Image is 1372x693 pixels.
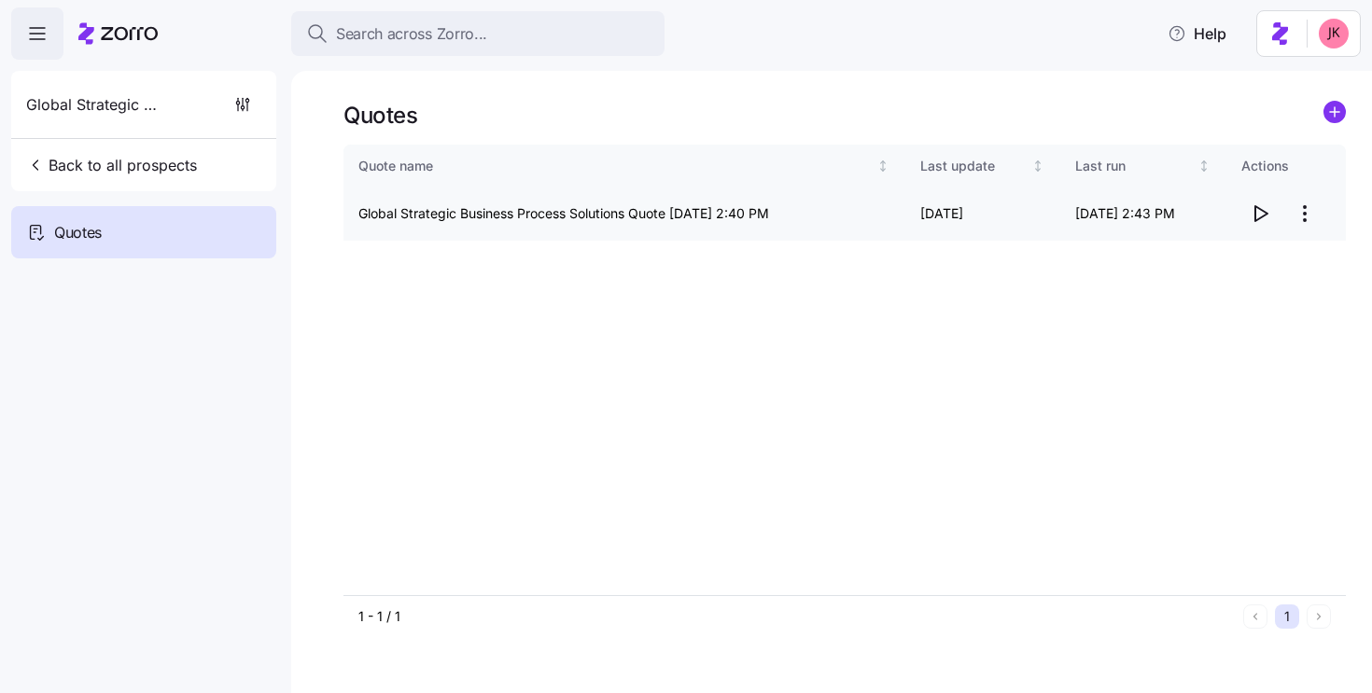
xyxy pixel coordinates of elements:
[343,145,905,187] th: Quote nameNot sorted
[1243,604,1267,629] button: Previous page
[1075,156,1195,176] div: Last run
[920,156,1029,176] div: Last update
[336,22,487,46] span: Search across Zorro...
[54,221,102,244] span: Quotes
[358,607,1236,626] div: 1 - 1 / 1
[1060,145,1226,187] th: Last runNot sorted
[26,93,161,117] span: Global Strategic Business Process Solutions
[1323,101,1346,123] svg: add icon
[1031,159,1044,173] div: Not sorted
[358,156,873,176] div: Quote name
[291,11,665,56] button: Search across Zorro...
[1275,604,1299,629] button: 1
[19,146,204,184] button: Back to all prospects
[26,154,197,176] span: Back to all prospects
[905,187,1060,241] td: [DATE]
[1323,101,1346,130] a: add icon
[1307,604,1331,629] button: Next page
[11,206,276,258] a: Quotes
[1319,19,1349,49] img: 19f1c8dceb8a17c03adbc41d53a5807f
[343,101,417,130] h1: Quotes
[1197,159,1211,173] div: Not sorted
[1241,156,1331,176] div: Actions
[1060,187,1226,241] td: [DATE] 2:43 PM
[876,159,889,173] div: Not sorted
[1153,15,1241,52] button: Help
[343,187,905,241] td: Global Strategic Business Process Solutions Quote [DATE] 2:40 PM
[905,145,1060,187] th: Last updateNot sorted
[1168,22,1226,45] span: Help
